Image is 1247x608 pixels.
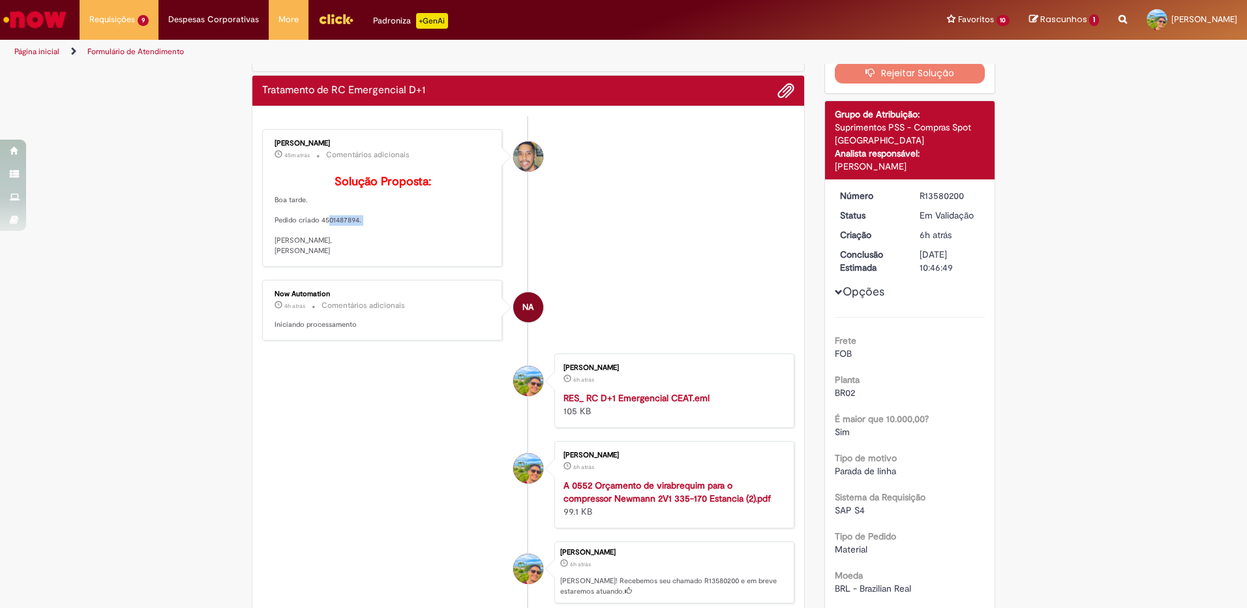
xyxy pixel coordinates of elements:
[835,504,865,516] span: SAP S4
[168,13,259,26] span: Despesas Corporativas
[513,142,543,172] div: William Souza Da Silva
[1089,14,1099,26] span: 1
[835,63,985,84] button: Rejeitar Solução
[835,374,860,386] b: Planta
[573,376,594,384] span: 6h atrás
[573,463,594,471] time: 30/09/2025 09:45:46
[275,320,492,330] p: Iniciando processamento
[835,543,867,555] span: Material
[835,583,911,594] span: BRL - Brazilian Real
[1171,14,1237,25] span: [PERSON_NAME]
[920,209,980,222] div: Em Validação
[563,451,781,459] div: [PERSON_NAME]
[920,228,980,241] div: 30/09/2025 09:46:45
[318,9,353,29] img: click_logo_yellow_360x200.png
[835,426,850,438] span: Sim
[830,209,910,222] dt: Status
[920,229,952,241] time: 30/09/2025 09:46:45
[835,465,896,477] span: Parada de linha
[275,140,492,147] div: [PERSON_NAME]
[835,108,985,121] div: Grupo de Atribuição:
[275,175,492,256] p: Boa tarde. Pedido criado 4501487894. [PERSON_NAME], [PERSON_NAME]
[275,290,492,298] div: Now Automation
[835,387,855,399] span: BR02
[563,391,781,418] div: 105 KB
[416,13,448,29] p: +GenAi
[835,530,896,542] b: Tipo de Pedido
[835,147,985,160] div: Analista responsável:
[563,479,781,518] div: 99.1 KB
[87,46,184,57] a: Formulário de Atendimento
[570,560,591,568] time: 30/09/2025 09:46:45
[138,15,149,26] span: 9
[284,151,310,159] time: 30/09/2025 15:25:32
[1,7,68,33] img: ServiceNow
[262,541,794,604] li: Aaron Gabriel Wanderley Ribeiro Prado
[573,376,594,384] time: 30/09/2025 09:46:18
[830,189,910,202] dt: Número
[835,570,863,581] b: Moeda
[513,366,543,396] div: Aaron Gabriel Wanderley Ribeiro Prado
[830,228,910,241] dt: Criação
[513,292,543,322] div: Now Automation
[326,149,410,160] small: Comentários adicionais
[373,13,448,29] div: Padroniza
[284,302,305,310] span: 4h atrás
[522,292,533,323] span: NA
[835,413,929,425] b: É maior que 10.000,00?
[830,248,910,274] dt: Conclusão Estimada
[835,160,985,173] div: [PERSON_NAME]
[89,13,135,26] span: Requisições
[262,85,425,97] h2: Tratamento de RC Emergencial D+1 Histórico de tíquete
[335,174,431,189] b: Solução Proposta:
[14,46,59,57] a: Página inicial
[835,348,852,359] span: FOB
[1029,14,1099,26] a: Rascunhos
[958,13,994,26] span: Favoritos
[920,248,980,274] div: [DATE] 10:46:49
[560,549,787,556] div: [PERSON_NAME]
[322,300,405,311] small: Comentários adicionais
[284,151,310,159] span: 45m atrás
[997,15,1010,26] span: 10
[513,453,543,483] div: Aaron Gabriel Wanderley Ribeiro Prado
[560,576,787,596] p: [PERSON_NAME]! Recebemos seu chamado R13580200 e em breve estaremos atuando.
[1040,13,1087,25] span: Rascunhos
[777,82,794,99] button: Adicionar anexos
[563,392,710,404] a: RES_ RC D+1 Emergencial CEAT.eml
[570,560,591,568] span: 6h atrás
[835,491,925,503] b: Sistema da Requisição
[284,302,305,310] time: 30/09/2025 12:01:11
[278,13,299,26] span: More
[835,335,856,346] b: Frete
[835,452,897,464] b: Tipo de motivo
[920,189,980,202] div: R13580200
[573,463,594,471] span: 6h atrás
[563,364,781,372] div: [PERSON_NAME]
[563,479,771,504] a: A 0552 Orçamento de virabrequim para o compressor Newmann 2V1 335-170 Estancia (2).pdf
[835,121,985,147] div: Suprimentos PSS - Compras Spot [GEOGRAPHIC_DATA]
[920,229,952,241] span: 6h atrás
[513,554,543,584] div: Aaron Gabriel Wanderley Ribeiro Prado
[10,40,822,64] ul: Trilhas de página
